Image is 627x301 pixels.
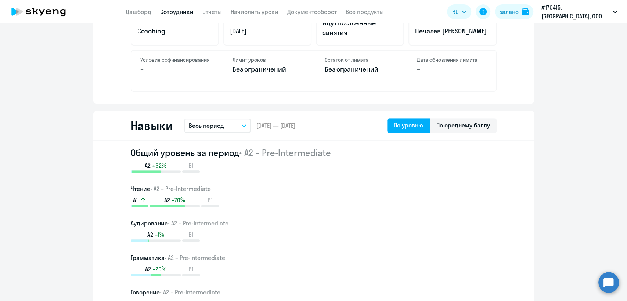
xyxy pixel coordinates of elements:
[145,162,151,170] span: A2
[202,8,222,15] a: Отчеты
[325,57,395,63] h4: Остаток от лимита
[233,65,303,74] p: Без ограничений
[150,185,211,192] span: • A2 – Pre-Intermediate
[145,265,151,273] span: A2
[160,289,220,296] span: • A2 – Pre-Intermediate
[172,196,185,204] span: +70%
[417,57,487,63] h4: Дата обновления лимита
[495,4,533,19] button: Балансbalance
[436,121,490,130] div: По среднему баллу
[131,118,173,133] h2: Навыки
[188,265,194,273] span: B1
[415,26,490,36] p: Печалев [PERSON_NAME]
[188,231,194,239] span: B1
[164,196,170,204] span: A2
[230,26,305,36] p: [DATE]
[184,119,251,133] button: Весь период
[155,231,164,239] span: +1%
[152,162,166,170] span: +62%
[541,3,610,21] p: #170415, [GEOGRAPHIC_DATA], ООО
[131,147,497,159] h2: Общий уровень за период
[133,196,138,204] span: A1
[152,265,166,273] span: +20%
[256,122,295,130] span: [DATE] — [DATE]
[233,57,303,63] h4: Лимит уроков
[137,26,212,36] p: Coaching
[287,8,337,15] a: Документооборот
[131,253,497,262] h3: Грамматика
[189,121,224,130] p: Весь период
[140,57,210,63] h4: Условия софинансирования
[188,162,194,170] span: B1
[522,8,529,15] img: balance
[131,184,497,193] h3: Чтение
[322,18,397,37] p: Идут постоянные занятия
[140,65,210,74] p: –
[231,8,278,15] a: Начислить уроки
[131,288,497,297] h3: Говорение
[394,121,423,130] div: По уровню
[417,65,487,74] p: –
[147,231,153,239] span: A2
[131,219,497,228] h3: Аудирование
[447,4,471,19] button: RU
[126,8,151,15] a: Дашборд
[499,7,519,16] div: Баланс
[538,3,621,21] button: #170415, [GEOGRAPHIC_DATA], ООО
[452,7,459,16] span: RU
[208,196,213,204] span: B1
[239,147,331,158] span: • A2 – Pre-Intermediate
[346,8,384,15] a: Все продукты
[160,8,194,15] a: Сотрудники
[168,220,228,227] span: • A2 – Pre-Intermediate
[165,254,225,261] span: • A2 – Pre-Intermediate
[325,65,395,74] p: Без ограничений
